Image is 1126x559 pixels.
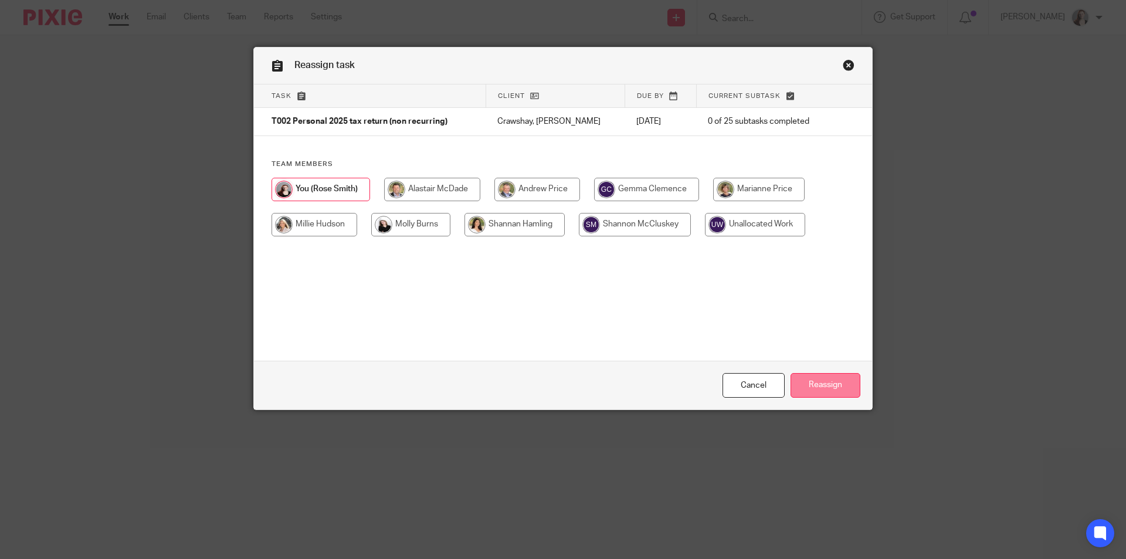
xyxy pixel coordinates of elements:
[791,373,860,398] input: Reassign
[497,116,613,127] p: Crawshay, [PERSON_NAME]
[294,60,355,70] span: Reassign task
[637,93,664,99] span: Due by
[696,108,833,136] td: 0 of 25 subtasks completed
[272,93,291,99] span: Task
[843,59,854,75] a: Close this dialog window
[272,160,854,169] h4: Team members
[272,118,447,126] span: T002 Personal 2025 tax return (non recurring)
[708,93,781,99] span: Current subtask
[723,373,785,398] a: Close this dialog window
[498,93,525,99] span: Client
[636,116,684,127] p: [DATE]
